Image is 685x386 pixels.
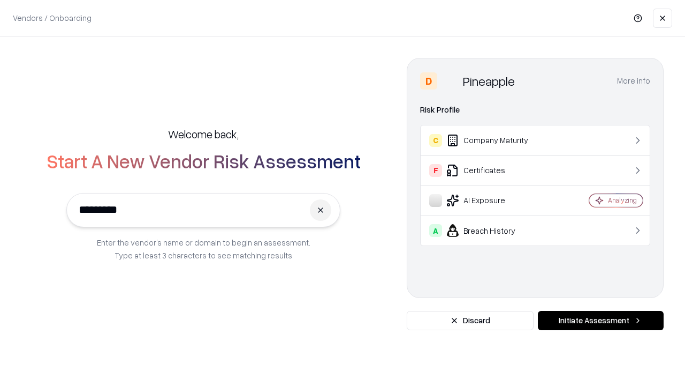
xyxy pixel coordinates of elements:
[538,311,664,330] button: Initiate Assessment
[429,134,557,147] div: Company Maturity
[429,194,557,207] div: AI Exposure
[442,72,459,90] img: Pineapple
[407,311,534,330] button: Discard
[168,127,239,142] h5: Welcome back,
[463,72,515,90] div: Pineapple
[97,236,310,262] p: Enter the vendor’s name or domain to begin an assessment. Type at least 3 characters to see match...
[429,164,442,177] div: F
[420,72,437,90] div: D
[429,224,557,237] div: Breach History
[608,196,637,205] div: Analyzing
[429,164,557,177] div: Certificates
[13,12,92,24] p: Vendors / Onboarding
[47,150,361,172] h2: Start A New Vendor Risk Assessment
[429,224,442,237] div: A
[429,134,442,147] div: C
[617,71,650,91] button: More info
[420,103,650,116] div: Risk Profile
